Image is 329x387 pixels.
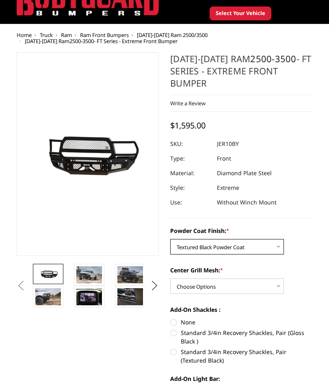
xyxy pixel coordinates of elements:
[35,288,61,305] img: 2010-2018 Ram 2500-3500 - FT Series - Extreme Front Bumper
[170,266,312,274] label: Center Grill Mesh:
[35,268,61,280] img: 2010-2018 Ram 2500-3500 - FT Series - Extreme Front Bumper
[170,195,211,210] dt: Use:
[170,180,211,195] dt: Style:
[216,9,265,17] span: Select Your Vehicle
[17,31,32,39] a: Home
[170,120,206,131] span: $1,595.00
[170,318,312,326] label: None
[137,31,208,39] a: [DATE]-[DATE] Ram 2500/3500
[117,288,143,305] img: 2010-2018 Ram 2500-3500 - FT Series - Extreme Front Bumper
[170,348,312,365] label: Standard 3/4in Recovery Shackles, Pair (Textured Black)
[69,37,94,45] a: 2500-3500
[149,280,161,292] button: Next
[170,52,312,95] h1: [DATE]-[DATE] Ram - FT Series - Extreme Front Bumper
[170,374,312,383] label: Add-On Light Bar:
[250,52,296,65] a: 2500-3500
[170,305,312,314] label: Add-On Shackles :
[170,226,312,235] label: Powder Coat Finish:
[217,180,239,195] dd: Extreme
[217,137,239,151] dd: JER10BY
[170,328,312,346] label: Standard 3/4in Recovery Shackles, Pair (Gloss Black )
[170,137,211,151] dt: SKU:
[61,31,72,39] a: Ram
[210,7,271,20] button: Select Your Vehicle
[40,31,53,39] a: Truck
[80,31,129,39] a: Ram Front Bumpers
[217,151,231,166] dd: Front
[76,266,102,283] img: 2010-2018 Ram 2500-3500 - FT Series - Extreme Front Bumper
[17,52,159,256] a: 2010-2018 Ram 2500-3500 - FT Series - Extreme Front Bumper
[25,37,177,45] span: [DATE]-[DATE] Ram - FT Series - Extreme Front Bumper
[170,100,206,107] a: Write a Review
[170,151,211,166] dt: Type:
[170,166,211,180] dt: Material:
[15,280,27,292] button: Previous
[217,195,277,210] dd: Without Winch Mount
[217,166,272,180] dd: Diamond Plate Steel
[117,266,143,283] img: 2010-2018 Ram 2500-3500 - FT Series - Extreme Front Bumper
[76,288,102,305] img: Clear View Camera: Relocate your front camera and keep the functionality completely.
